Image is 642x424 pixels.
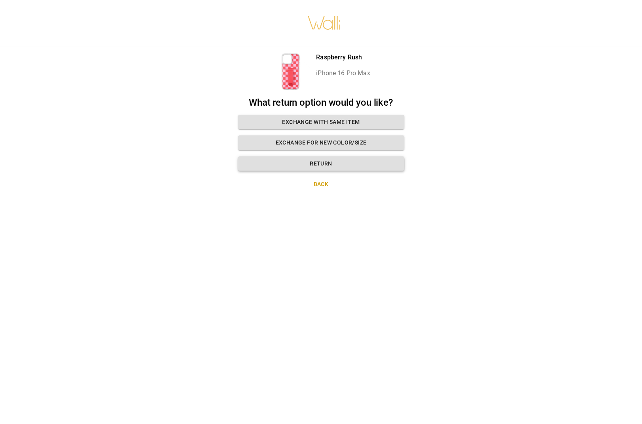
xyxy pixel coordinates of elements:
[238,156,404,171] button: Return
[238,177,404,192] button: Back
[316,53,370,62] p: Raspberry Rush
[307,6,341,40] img: walli-inc.myshopify.com
[238,115,404,129] button: Exchange with same item
[238,135,404,150] button: Exchange for new color/size
[238,97,404,108] h2: What return option would you like?
[316,68,370,78] p: iPhone 16 Pro Max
